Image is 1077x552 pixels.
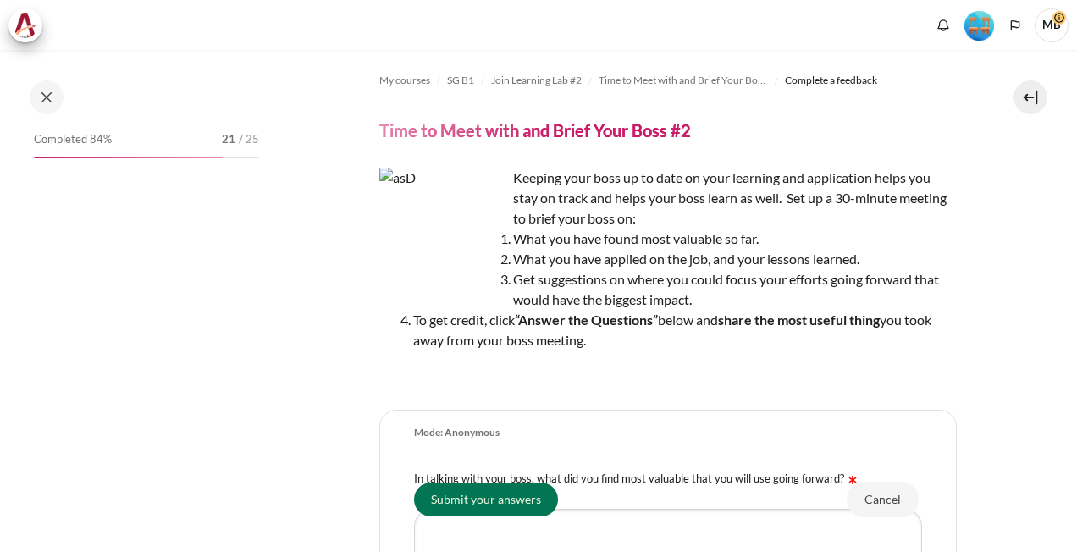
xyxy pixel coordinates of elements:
div: Show notification window with no new notifications [931,13,956,38]
span: Time to Meet with and Brief Your Boss #2 [599,73,768,88]
a: My courses [379,70,430,91]
a: Join Learning Lab #2 [491,70,582,91]
strong: “Answer the Questions” [515,312,658,328]
span: / 25 [239,131,259,148]
img: asD [379,168,506,295]
span: 21 [222,131,235,148]
li: Get suggestions on where you could focus your efforts going forward that would have the biggest i... [413,269,957,310]
span: Join Learning Lab #2 [491,73,582,88]
strong: share the most useful thing [718,312,880,328]
span: To get credit, click below and you took away from your boss meeting. [413,312,931,348]
div: Mode: Anonymous [414,426,500,440]
span: Complete a feedback [785,73,877,88]
input: Cancel [847,481,919,516]
span: My courses [379,73,430,88]
div: Level #4 [964,9,994,41]
a: User menu [1035,8,1069,42]
img: Level #4 [964,11,994,41]
div: Keeping your boss up to date on your learning and application helps you stay on track and helps y... [379,168,957,384]
span: MB [1035,8,1069,42]
span: Completed 84% [34,131,112,148]
a: SG B1 [447,70,474,91]
div: 84% [34,157,223,158]
h4: Time to Meet with and Brief Your Boss #2 [379,119,691,141]
li: What you have applied on the job, and your lessons learned. [413,249,957,269]
a: Level #4 [958,9,1001,41]
a: Architeck Architeck [8,8,51,42]
input: Submit your answers [414,482,558,516]
a: Time to Meet with and Brief Your Boss #2 [599,70,768,91]
img: Architeck [14,13,37,38]
li: What you have found most valuable so far. [413,229,957,249]
nav: Navigation bar [379,67,957,94]
button: Languages [1002,13,1028,38]
span: SG B1 [447,73,474,88]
